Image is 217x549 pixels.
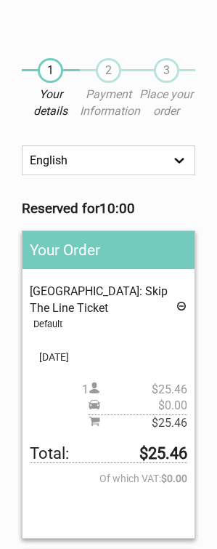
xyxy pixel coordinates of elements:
span: $25.46 [100,382,187,398]
strong: 10:00 [99,201,135,217]
p: Your details [22,87,80,119]
span: [DATE] [30,349,187,365]
span: Total to be paid [30,446,187,462]
span: [GEOGRAPHIC_DATA]: Skip The Line Ticket [30,284,168,314]
span: Pickup price [89,398,187,414]
p: Place your order [137,87,195,119]
strong: $0.00 [161,470,187,486]
span: 1 [38,58,63,83]
div: Default [33,316,187,332]
strong: $25.46 [139,446,187,462]
span: $0.00 [100,398,187,414]
span: Of which VAT: [30,470,187,486]
span: 1 person(s) [82,382,187,398]
span: Subtotal [89,414,187,431]
p: Payment Information [80,87,138,119]
h3: Reserved for [22,201,195,217]
span: 2 [96,58,121,83]
span: 3 [154,58,179,83]
span: $25.46 [100,415,187,431]
h2: Your Order [22,231,195,269]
